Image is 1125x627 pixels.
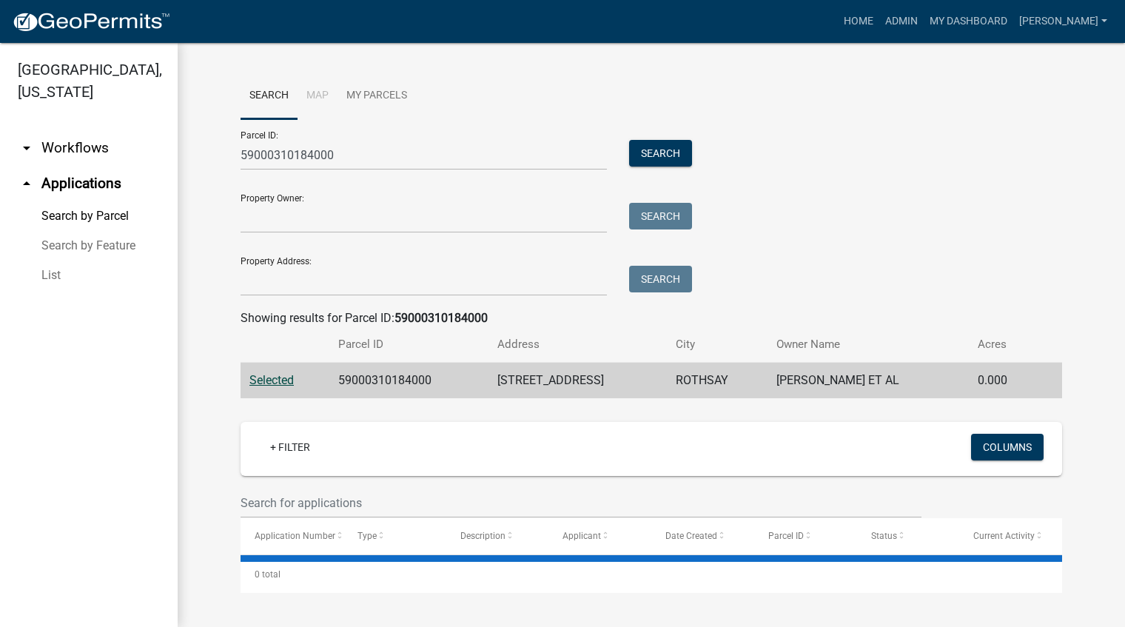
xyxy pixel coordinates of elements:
[446,518,549,554] datatable-header-cell: Description
[241,309,1062,327] div: Showing results for Parcel ID:
[973,531,1035,541] span: Current Activity
[838,7,879,36] a: Home
[667,363,768,399] td: ROTHSAY
[971,434,1044,460] button: Columns
[241,556,1062,593] div: 0 total
[241,73,298,120] a: Search
[857,518,960,554] datatable-header-cell: Status
[329,363,488,399] td: 59000310184000
[460,531,506,541] span: Description
[343,518,446,554] datatable-header-cell: Type
[562,531,601,541] span: Applicant
[255,531,335,541] span: Application Number
[629,203,692,229] button: Search
[329,327,488,362] th: Parcel ID
[241,518,343,554] datatable-header-cell: Application Number
[629,266,692,292] button: Search
[548,518,651,554] datatable-header-cell: Applicant
[969,327,1037,362] th: Acres
[969,363,1037,399] td: 0.000
[667,327,768,362] th: City
[249,373,294,387] a: Selected
[258,434,322,460] a: + Filter
[959,518,1062,554] datatable-header-cell: Current Activity
[665,531,717,541] span: Date Created
[768,531,804,541] span: Parcel ID
[241,488,921,518] input: Search for applications
[768,327,969,362] th: Owner Name
[337,73,416,120] a: My Parcels
[629,140,692,167] button: Search
[1013,7,1113,36] a: [PERSON_NAME]
[18,175,36,192] i: arrow_drop_up
[924,7,1013,36] a: My Dashboard
[488,327,667,362] th: Address
[754,518,857,554] datatable-header-cell: Parcel ID
[651,518,754,554] datatable-header-cell: Date Created
[871,531,897,541] span: Status
[394,311,488,325] strong: 59000310184000
[488,363,667,399] td: [STREET_ADDRESS]
[768,363,969,399] td: [PERSON_NAME] ET AL
[357,531,377,541] span: Type
[879,7,924,36] a: Admin
[18,139,36,157] i: arrow_drop_down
